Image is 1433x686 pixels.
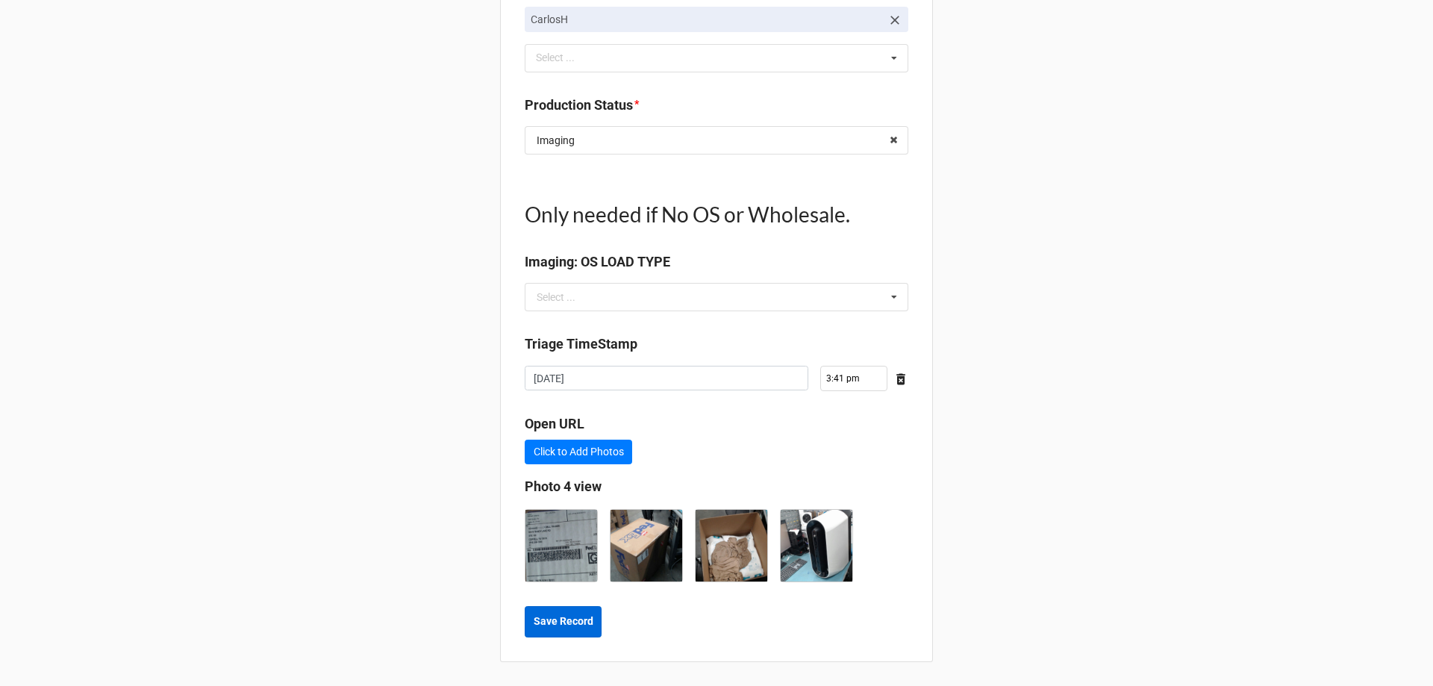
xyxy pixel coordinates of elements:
[780,503,865,582] div: cam-1755278729361.jpg
[537,292,575,302] div: Select ...
[820,366,887,391] input: Time
[695,503,780,582] div: cam-1755278307176.jpg
[525,510,597,581] img: lRt7A5eR-pPSVFClctshkMz8yJt7tgP3h9rDZQIvInA
[525,95,633,116] label: Production Status
[525,416,584,431] b: Open URL
[525,606,602,637] button: Save Record
[531,12,881,27] p: CarlosH
[525,252,670,272] label: Imaging: OS LOAD TYPE
[525,478,602,494] b: Photo 4 view
[537,135,575,146] div: Imaging
[525,440,632,465] a: Click to Add Photos
[532,49,596,66] div: Select ...
[534,614,593,629] b: Save Record
[781,510,852,581] img: X_PucZk4jJsNhBFC4jf00foEpETD1cm6nBjRU8--Qug
[525,366,808,391] input: Date
[525,201,908,228] h1: Only needed if No OS or Wholesale.
[696,510,767,581] img: kv2rOswx7uitb90mYXgTs8-EW1JjJdqqNkT7cHIr8pw
[611,510,682,581] img: Iz8siFidcsa2EkcXBP3khyk_PLoh-Ay-NRWep5XQbKc
[525,334,637,355] label: Triage TimeStamp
